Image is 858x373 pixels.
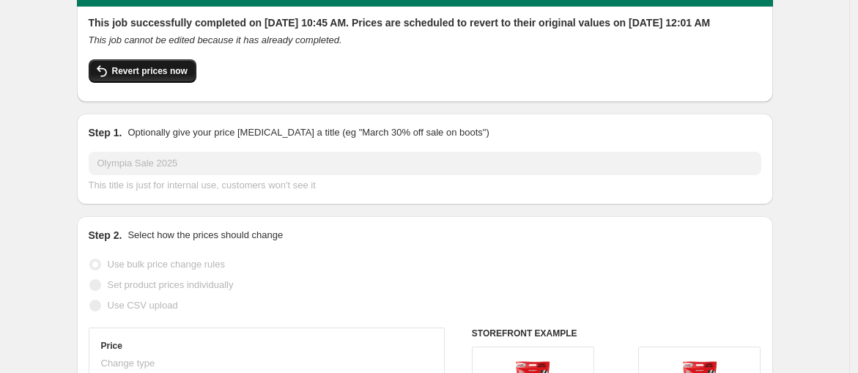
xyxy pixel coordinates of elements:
[108,259,225,270] span: Use bulk price change rules
[127,125,489,140] p: Optionally give your price [MEDICAL_DATA] a title (eg "March 30% off sale on boots")
[89,228,122,243] h2: Step 2.
[472,328,761,339] h6: STOREFRONT EXAMPLE
[127,228,283,243] p: Select how the prices should change
[108,300,178,311] span: Use CSV upload
[89,34,342,45] i: This job cannot be edited because it has already completed.
[89,152,761,175] input: 30% off holiday sale
[108,279,234,290] span: Set product prices individually
[101,340,122,352] h3: Price
[89,59,196,83] button: Revert prices now
[101,358,155,369] span: Change type
[89,15,761,30] h2: This job successfully completed on [DATE] 10:45 AM. Prices are scheduled to revert to their origi...
[89,180,316,191] span: This title is just for internal use, customers won't see it
[89,125,122,140] h2: Step 1.
[112,65,188,77] span: Revert prices now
